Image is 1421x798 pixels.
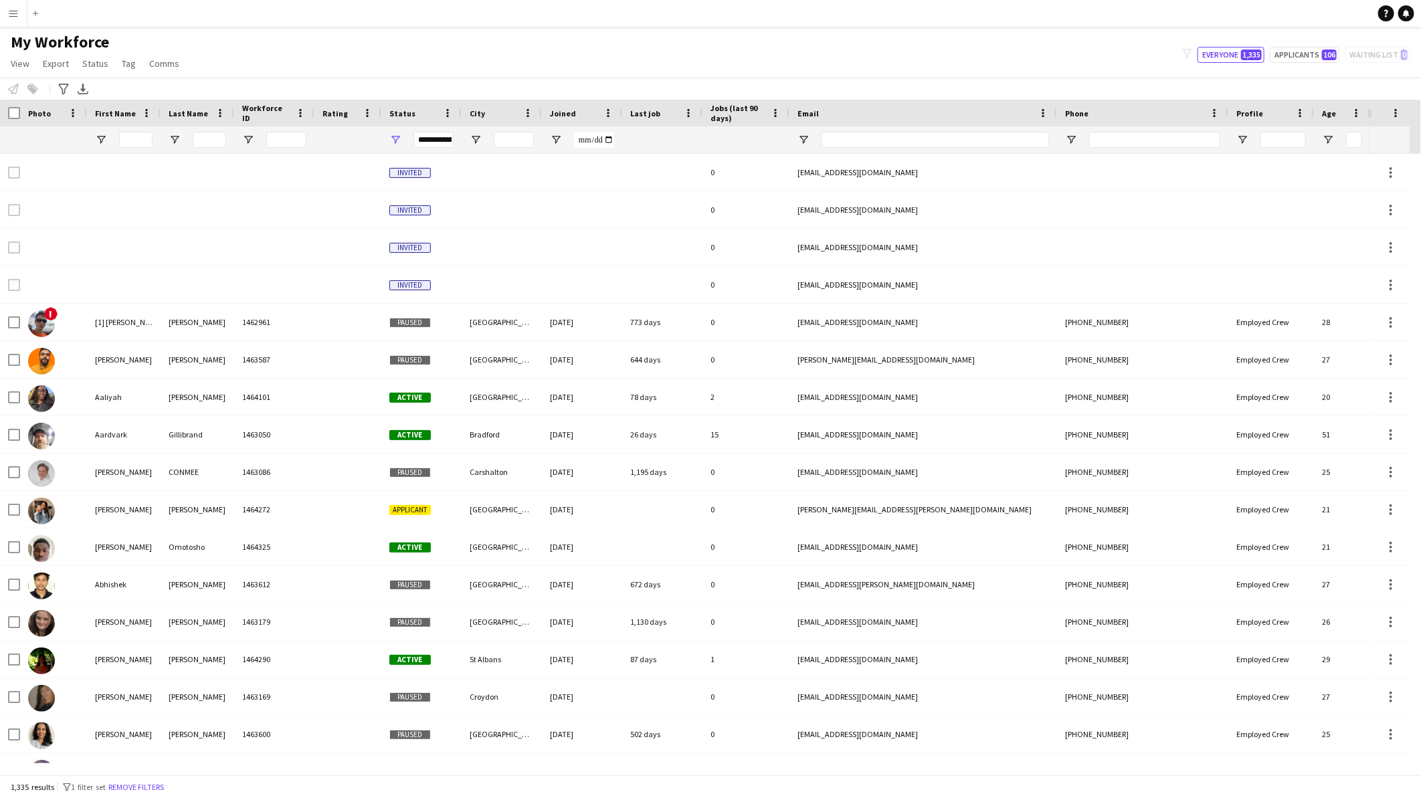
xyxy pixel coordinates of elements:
[542,341,622,378] div: [DATE]
[87,454,161,490] div: [PERSON_NAME]
[542,528,622,565] div: [DATE]
[87,753,161,790] div: Abiola
[1260,132,1306,148] input: Profile Filter Input
[389,318,431,328] span: Paused
[161,304,234,340] div: [PERSON_NAME]
[106,780,167,795] button: Remove filters
[28,385,55,412] img: Aaliyah Nwoke
[702,154,789,191] div: 0
[542,603,622,640] div: [DATE]
[1057,416,1228,453] div: [PHONE_NUMBER]
[542,491,622,528] div: [DATE]
[1236,134,1248,146] button: Open Filter Menu
[161,416,234,453] div: Gillibrand
[8,279,20,291] input: Row Selection is disabled for this row (unchecked)
[234,416,314,453] div: 1463050
[234,603,314,640] div: 1463179
[87,641,161,678] div: [PERSON_NAME]
[622,603,702,640] div: 1,130 days
[622,379,702,415] div: 78 days
[193,132,226,148] input: Last Name Filter Input
[542,454,622,490] div: [DATE]
[622,304,702,340] div: 773 days
[1322,134,1334,146] button: Open Filter Menu
[1322,49,1337,60] span: 106
[161,753,234,790] div: Oloko
[28,647,55,674] img: Abigail Hazrati
[389,393,431,403] span: Active
[122,58,136,70] span: Tag
[789,716,1057,753] div: [EMAIL_ADDRESS][DOMAIN_NAME]
[161,528,234,565] div: Omotosho
[462,603,542,640] div: [GEOGRAPHIC_DATA]
[8,167,20,179] input: Row Selection is disabled for this row (unchecked)
[161,491,234,528] div: [PERSON_NAME]
[161,566,234,603] div: [PERSON_NAME]
[702,641,789,678] div: 1
[622,641,702,678] div: 87 days
[389,205,431,215] span: Invited
[161,341,234,378] div: [PERSON_NAME]
[1057,454,1228,490] div: [PHONE_NUMBER]
[462,341,542,378] div: [GEOGRAPHIC_DATA]
[389,355,431,365] span: Paused
[242,103,290,123] span: Workforce ID
[462,416,542,453] div: Bradford
[1057,716,1228,753] div: [PHONE_NUMBER]
[789,229,1057,266] div: [EMAIL_ADDRESS][DOMAIN_NAME]
[1121,260,1421,798] iframe: Chat Widget
[462,528,542,565] div: [GEOGRAPHIC_DATA]
[702,491,789,528] div: 0
[822,132,1049,148] input: Email Filter Input
[28,573,55,599] img: Abhishek Bagde
[542,716,622,753] div: [DATE]
[789,266,1057,303] div: [EMAIL_ADDRESS][DOMAIN_NAME]
[789,603,1057,640] div: [EMAIL_ADDRESS][DOMAIN_NAME]
[1057,641,1228,678] div: [PHONE_NUMBER]
[234,566,314,603] div: 1463612
[1057,678,1228,715] div: [PHONE_NUMBER]
[87,491,161,528] div: [PERSON_NAME]
[389,243,431,253] span: Invited
[389,730,431,740] span: Paused
[28,423,55,450] img: Aardvark Gillibrand
[462,641,542,678] div: St Albans
[161,678,234,715] div: [PERSON_NAME]
[702,304,789,340] div: 0
[702,753,789,790] div: 0
[169,134,181,146] button: Open Filter Menu
[702,716,789,753] div: 0
[87,528,161,565] div: [PERSON_NAME]
[161,641,234,678] div: [PERSON_NAME]
[242,134,254,146] button: Open Filter Menu
[234,528,314,565] div: 1464325
[11,32,109,52] span: My Workforce
[389,655,431,665] span: Active
[5,55,35,72] a: View
[28,108,51,118] span: Photo
[710,103,765,123] span: Jobs (last 90 days)
[161,454,234,490] div: CONMEE
[389,542,431,553] span: Active
[389,134,401,146] button: Open Filter Menu
[389,108,415,118] span: Status
[494,132,534,148] input: City Filter Input
[462,716,542,753] div: [GEOGRAPHIC_DATA]
[95,134,107,146] button: Open Filter Menu
[797,108,819,118] span: Email
[87,678,161,715] div: [PERSON_NAME]
[702,566,789,603] div: 0
[87,341,161,378] div: [PERSON_NAME]
[702,528,789,565] div: 0
[322,108,348,118] span: Rating
[542,304,622,340] div: [DATE]
[8,204,20,216] input: Row Selection is disabled for this row (unchecked)
[702,603,789,640] div: 0
[462,753,542,790] div: Salford
[789,528,1057,565] div: [EMAIL_ADDRESS][DOMAIN_NAME]
[1270,47,1339,63] button: Applicants106
[169,108,208,118] span: Last Name
[622,454,702,490] div: 1,195 days
[234,454,314,490] div: 1463086
[542,416,622,453] div: [DATE]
